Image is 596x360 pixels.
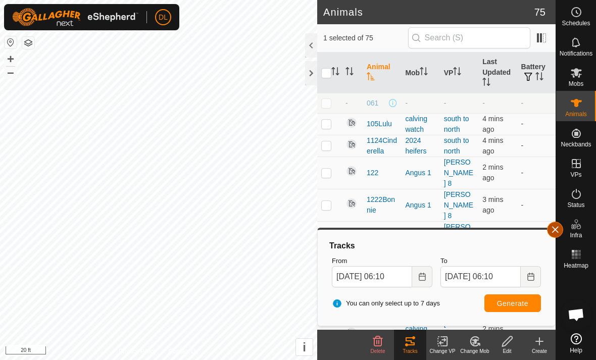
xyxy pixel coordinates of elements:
span: 1222Bonnie [367,194,397,216]
p-sorticon: Activate to sort [345,69,354,77]
img: returning off [345,165,358,177]
td: - [517,221,556,253]
th: VP [440,53,478,93]
span: 1224Missy [367,227,397,248]
span: Schedules [562,20,590,26]
span: 1319 [367,329,382,340]
p-sorticon: Activate to sort [331,69,339,77]
img: returning off [345,327,358,339]
span: Delete [371,348,385,354]
div: Edit [491,347,523,355]
a: Contact Us [169,347,198,356]
img: returning off [345,197,358,210]
app-display-virtual-paddock-transition: - [444,99,446,107]
span: - [482,99,485,107]
a: south to north [444,136,469,155]
span: Generate [497,299,528,307]
p-sorticon: Activate to sort [420,69,428,77]
button: Choose Date [521,266,541,287]
input: Search (S) [408,27,530,48]
p-sorticon: Activate to sort [453,69,461,77]
span: Help [570,347,582,353]
span: 1 selected of 75 [323,33,408,43]
button: Choose Date [412,266,432,287]
th: Mob [401,53,439,93]
div: 2024 heifers [405,135,435,157]
a: south to north [444,115,469,133]
span: Mobs [569,81,583,87]
label: From [332,256,432,266]
h2: Animals [323,6,534,18]
span: 1124Cinderella [367,135,397,157]
th: Last Updated [478,53,517,93]
div: Tracks [394,347,426,355]
button: Generate [484,294,541,312]
span: Status [567,202,584,208]
span: 061 [367,98,378,109]
span: Heatmap [564,263,588,269]
a: [PERSON_NAME] 8 [444,223,473,252]
span: Infra [570,232,582,238]
div: Change VP [426,347,459,355]
p-sorticon: Activate to sort [535,74,543,82]
div: Open chat [561,299,591,330]
p-sorticon: Activate to sort [367,74,375,82]
p-sorticon: Activate to sort [482,79,490,87]
td: - [517,157,556,189]
div: Angus 1 [405,168,435,178]
a: [PERSON_NAME] 8 [444,190,473,220]
span: VPs [570,172,581,178]
span: 7 Oct 2025 at 6:05 am [482,115,503,133]
a: [PERSON_NAME] 8 [444,158,473,187]
a: Privacy Policy [119,347,157,356]
th: Battery [517,53,556,93]
span: Notifications [560,50,592,57]
label: To [440,256,541,266]
span: 122 [367,168,378,178]
span: - [345,99,348,107]
span: 105Lulu [367,119,392,129]
td: - [517,189,556,221]
th: Animal [363,53,401,93]
span: Animals [565,111,587,117]
div: - [405,98,435,109]
button: Map Layers [22,37,34,49]
a: Help [556,329,596,357]
div: Angus 1 [405,200,435,211]
button: Reset Map [5,36,17,48]
div: Tracks [328,240,545,252]
span: You can only select up to 7 days [332,298,440,308]
button: – [5,66,17,78]
img: returning off [345,138,358,150]
span: DL [159,12,168,23]
div: Create [523,347,556,355]
div: Change Mob [459,347,491,355]
div: 2024 heifers [405,227,435,248]
td: - [517,113,556,135]
button: i [296,339,313,355]
img: returning off [345,117,358,129]
span: 7 Oct 2025 at 6:06 am [482,195,503,214]
span: 7 Oct 2025 at 6:08 am [482,163,503,182]
span: 75 [534,5,545,20]
span: i [303,340,306,354]
button: + [5,53,17,65]
img: Gallagher Logo [12,8,138,26]
span: Neckbands [561,141,591,147]
span: 7 Oct 2025 at 6:05 am [482,136,503,155]
div: calving watch [405,114,435,135]
td: - [517,135,556,157]
td: - [517,93,556,113]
